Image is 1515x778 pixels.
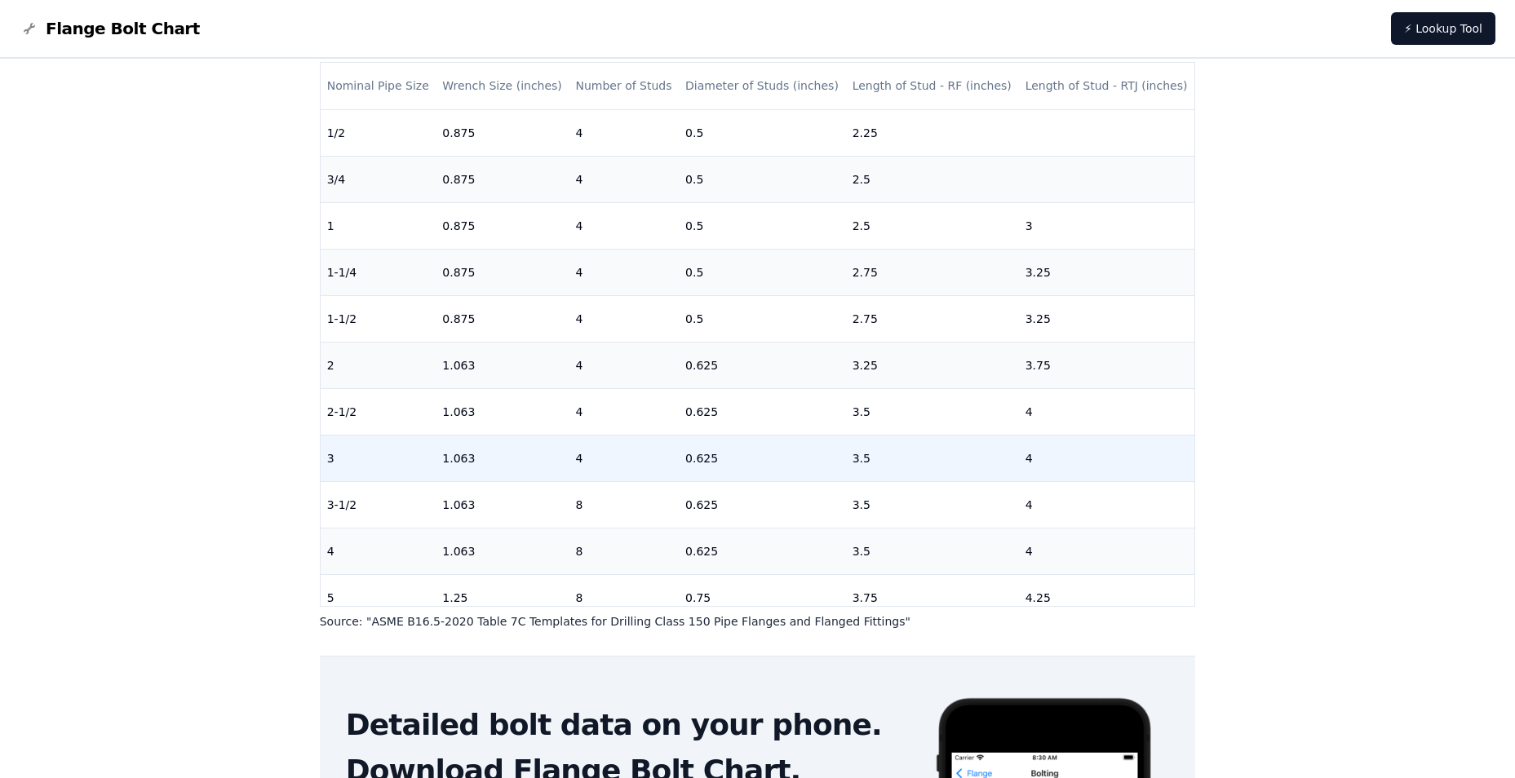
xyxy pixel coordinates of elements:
[436,435,569,481] td: 1.063
[1019,574,1195,621] td: 4.25
[569,435,679,481] td: 4
[346,709,908,741] h2: Detailed bolt data on your phone.
[321,249,436,295] td: 1-1/4
[846,481,1019,528] td: 3.5
[679,63,846,109] th: Diameter of Studs (inches)
[846,295,1019,342] td: 2.75
[436,202,569,249] td: 0.875
[436,295,569,342] td: 0.875
[1019,63,1195,109] th: Length of Stud - RTJ (inches)
[1019,435,1195,481] td: 4
[1019,528,1195,574] td: 4
[569,249,679,295] td: 4
[846,202,1019,249] td: 2.5
[569,574,679,621] td: 8
[436,63,569,109] th: Wrench Size (inches)
[679,435,846,481] td: 0.625
[569,63,679,109] th: Number of Studs
[1019,249,1195,295] td: 3.25
[321,156,436,202] td: 3/4
[321,295,436,342] td: 1-1/2
[436,109,569,156] td: 0.875
[846,249,1019,295] td: 2.75
[436,481,569,528] td: 1.063
[320,613,1196,630] p: Source: " ASME B16.5-2020 Table 7C Templates for Drilling Class 150 Pipe Flanges and Flanged Fitt...
[679,388,846,435] td: 0.625
[436,388,569,435] td: 1.063
[436,574,569,621] td: 1.25
[679,342,846,388] td: 0.625
[436,156,569,202] td: 0.875
[569,528,679,574] td: 8
[436,342,569,388] td: 1.063
[569,481,679,528] td: 8
[20,19,39,38] img: Flange Bolt Chart Logo
[20,17,200,40] a: Flange Bolt Chart LogoFlange Bolt Chart
[679,249,846,295] td: 0.5
[321,574,436,621] td: 5
[846,156,1019,202] td: 2.5
[1391,12,1495,45] a: ⚡ Lookup Tool
[846,109,1019,156] td: 2.25
[321,202,436,249] td: 1
[1019,202,1195,249] td: 3
[321,388,436,435] td: 2-1/2
[1019,342,1195,388] td: 3.75
[679,574,846,621] td: 0.75
[569,156,679,202] td: 4
[679,156,846,202] td: 0.5
[569,388,679,435] td: 4
[321,63,436,109] th: Nominal Pipe Size
[569,342,679,388] td: 4
[321,435,436,481] td: 3
[679,202,846,249] td: 0.5
[679,109,846,156] td: 0.5
[569,109,679,156] td: 4
[321,481,436,528] td: 3-1/2
[846,528,1019,574] td: 3.5
[436,528,569,574] td: 1.063
[321,528,436,574] td: 4
[569,202,679,249] td: 4
[321,109,436,156] td: 1/2
[846,388,1019,435] td: 3.5
[1019,481,1195,528] td: 4
[569,295,679,342] td: 4
[846,63,1019,109] th: Length of Stud - RF (inches)
[679,528,846,574] td: 0.625
[46,17,200,40] span: Flange Bolt Chart
[436,249,569,295] td: 0.875
[846,574,1019,621] td: 3.75
[679,295,846,342] td: 0.5
[1019,388,1195,435] td: 4
[1019,295,1195,342] td: 3.25
[679,481,846,528] td: 0.625
[846,435,1019,481] td: 3.5
[846,342,1019,388] td: 3.25
[321,342,436,388] td: 2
